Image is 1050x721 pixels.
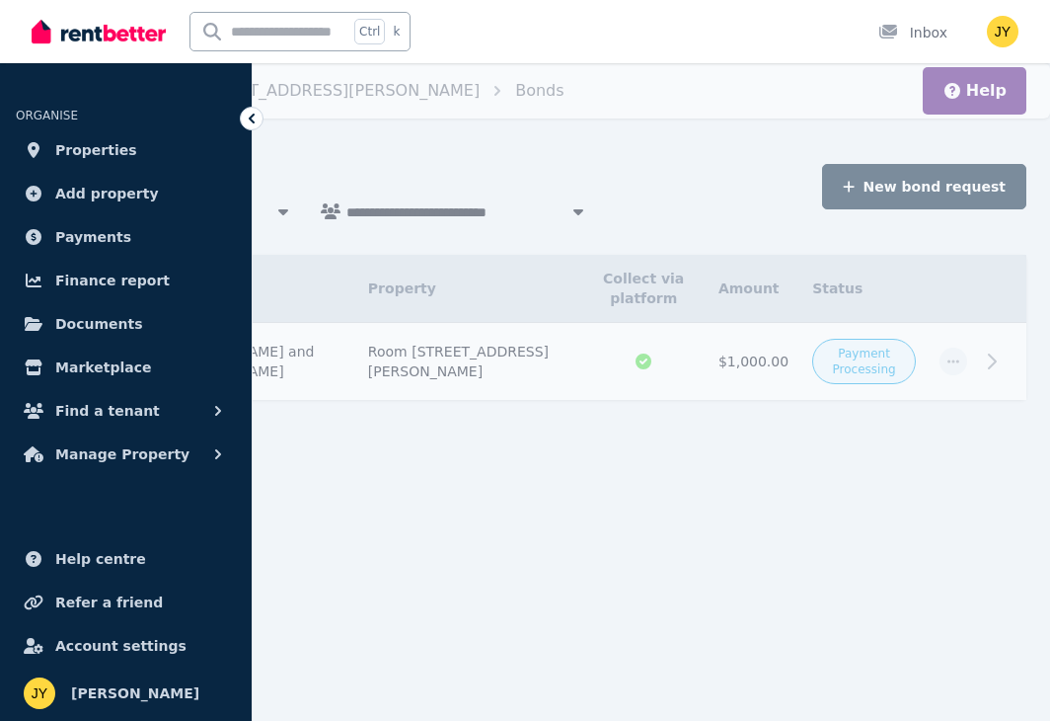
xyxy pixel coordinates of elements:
td: $1,000.00 [707,323,800,401]
img: RentBetter [32,17,166,46]
span: Refer a friend [55,591,163,614]
span: Payments [55,225,131,249]
a: Documents [16,304,236,344]
span: Account settings [55,634,187,658]
span: Add property [55,182,159,205]
th: Amount [707,255,800,323]
span: Payment Processing [821,346,907,377]
span: Properties [55,138,137,162]
span: Marketplace [55,356,151,379]
td: Room [STREET_ADDRESS][PERSON_NAME] [356,323,581,401]
span: [PERSON_NAME] [71,681,199,705]
img: JIAN YU [24,678,55,709]
span: Find a tenant [55,399,160,423]
a: Account settings [16,626,236,666]
nav: Breadcrumb [63,63,588,119]
th: Tenancy [157,255,356,323]
th: Status [800,255,928,323]
td: [PERSON_NAME] and [PERSON_NAME] [157,323,356,401]
th: Property [356,255,581,323]
button: Help [942,79,1007,103]
span: Ctrl [354,19,385,44]
a: Help centre [16,539,236,579]
a: Room [STREET_ADDRESS][PERSON_NAME] [142,81,480,100]
img: JIAN YU [987,16,1018,47]
span: Finance report [55,269,170,292]
span: ORGANISE [16,109,78,122]
div: Inbox [878,23,947,42]
button: New bond request [822,164,1026,209]
span: Help centre [55,547,146,571]
button: Manage Property [16,435,236,474]
span: Bonds [515,79,563,103]
span: Manage Property [55,442,189,466]
a: Marketplace [16,348,236,387]
a: Add property [16,174,236,213]
a: Finance report [16,261,236,300]
a: Refer a friend [16,583,236,622]
button: Find a tenant [16,391,236,431]
iframe: Intercom live chat [983,654,1030,701]
span: k [393,24,400,40]
th: Collect via platform [581,255,707,323]
a: Payments [16,217,236,257]
span: Documents [55,312,143,336]
a: Properties [16,130,236,170]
